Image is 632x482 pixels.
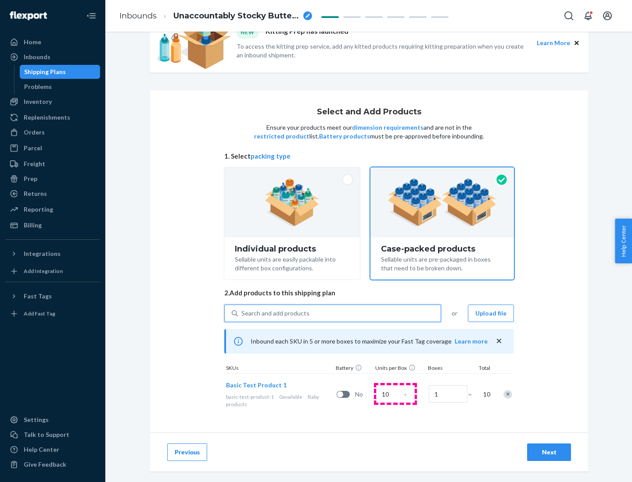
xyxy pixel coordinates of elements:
[24,267,63,275] div: Add Integration
[24,189,47,198] div: Returns
[5,50,100,64] a: Inbounds
[429,385,467,403] input: Number of boxes
[5,157,100,171] a: Freight
[235,245,349,253] div: Individual products
[24,97,52,106] div: Inventory
[224,329,514,354] div: Inbound each SKU in 5 or more boxes to maximize your Fast Tag coverage
[24,67,66,76] div: Shipping Plans
[615,219,632,263] button: Help Center
[253,123,485,141] p: Ensure your products meet our and are not in the list. must be pre-approved before inbounding.
[481,390,490,399] span: 10
[319,132,370,141] button: Battery products
[599,7,616,25] button: Open account menu
[279,393,302,400] span: 0 available
[83,7,100,25] button: Close Navigation
[527,443,571,461] button: Next
[226,381,287,390] button: Basic Test Product 1
[468,390,477,399] span: =
[24,144,42,152] div: Parcel
[5,264,100,278] a: Add Integration
[5,247,100,261] button: Integrations
[24,205,53,214] div: Reporting
[535,448,564,457] div: Next
[224,364,334,373] div: SKUs
[265,178,320,227] img: individual-pack.facf35554cb0f1810c75b2bd6df2d64e.png
[560,7,578,25] button: Open Search Box
[167,443,207,461] button: Previous
[452,309,457,318] span: or
[381,245,503,253] div: Case-packed products
[5,443,100,457] a: Help Center
[5,202,100,216] a: Reporting
[455,337,488,346] button: Learn more
[20,80,101,94] a: Problems
[376,385,415,403] input: Case Quantity
[5,289,100,303] button: Fast Tags
[426,364,470,373] div: Boxes
[24,113,70,122] div: Replenishments
[388,178,497,227] img: case-pack.59cecea509d18c883b923b81aeac6d0b.png
[254,132,309,141] button: restricted product
[226,393,333,408] div: Baby products
[5,187,100,201] a: Returns
[5,413,100,427] a: Settings
[24,292,52,301] div: Fast Tags
[241,309,309,318] div: Search and add products
[224,152,514,161] span: 1. Select
[468,305,514,322] button: Upload file
[373,364,426,373] div: Units per Box
[226,381,287,389] span: Basic Test Product 1
[5,125,100,139] a: Orders
[237,42,529,60] p: To access the kitting prep service, add any kitted products requiring kitting preparation when yo...
[5,218,100,232] a: Billing
[226,393,274,400] span: basic-test-product-1
[5,428,100,442] a: Talk to Support
[119,11,157,21] a: Inbounds
[24,460,66,469] div: Give Feedback
[24,38,41,46] div: Home
[334,364,373,373] div: Battery
[5,457,100,471] button: Give Feedback
[266,26,348,38] p: Kitting Prep has launched
[381,253,503,273] div: Sellable units are pre-packaged in boxes that need to be broken down.
[224,288,514,298] span: 2. Add products to this shipping plan
[24,174,37,183] div: Prep
[355,390,373,399] span: No
[537,38,570,48] button: Learn More
[10,11,47,20] img: Flexport logo
[5,110,100,124] a: Replenishments
[24,128,45,137] div: Orders
[24,53,50,61] div: Inbounds
[24,249,61,258] div: Integrations
[5,141,100,155] a: Parcel
[20,65,101,79] a: Shipping Plans
[317,108,421,117] h1: Select and Add Products
[237,26,259,38] div: NEW
[579,7,597,25] button: Open notifications
[24,310,55,317] div: Add Fast Tag
[470,364,492,373] div: Total
[251,152,291,161] button: packing type
[352,123,424,132] button: dimension requirements
[24,221,42,230] div: Billing
[112,3,319,29] ol: breadcrumbs
[495,337,503,346] button: close
[5,172,100,186] a: Prep
[5,35,100,49] a: Home
[24,445,59,454] div: Help Center
[24,415,49,424] div: Settings
[24,159,45,168] div: Freight
[5,95,100,109] a: Inventory
[503,390,512,399] div: Remove Item
[5,307,100,321] a: Add Fast Tag
[24,82,52,91] div: Problems
[572,38,582,48] button: Close
[173,11,300,22] span: Unaccountably Stocky Butterfly
[235,253,349,273] div: Sellable units are easily packable into different box configurations.
[24,430,69,439] div: Talk to Support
